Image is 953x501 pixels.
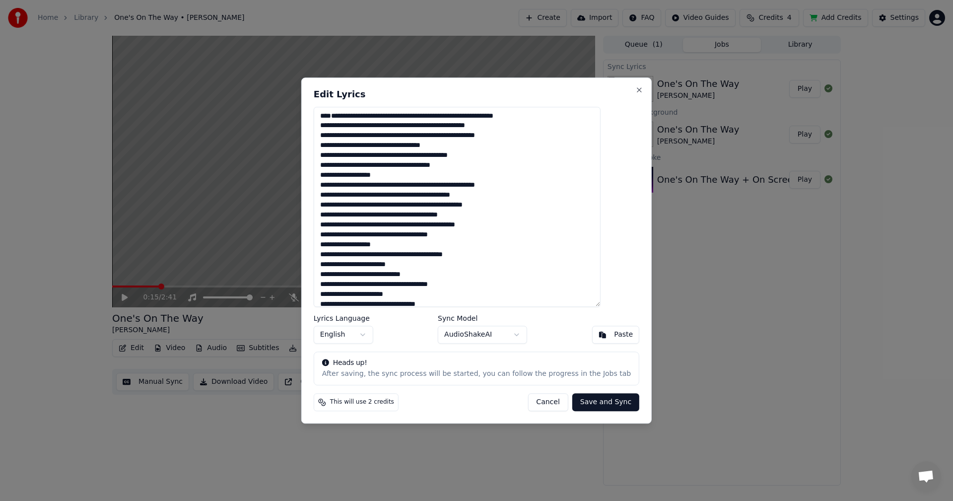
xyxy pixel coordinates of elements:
[572,393,639,411] button: Save and Sync
[438,315,527,322] label: Sync Model
[614,330,633,340] div: Paste
[322,369,631,379] div: After saving, the sync process will be started, you can follow the progress in the Jobs tab
[314,315,373,322] label: Lyrics Language
[330,398,394,406] span: This will use 2 credits
[322,358,631,368] div: Heads up!
[528,393,568,411] button: Cancel
[314,90,639,99] h2: Edit Lyrics
[592,326,639,344] button: Paste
